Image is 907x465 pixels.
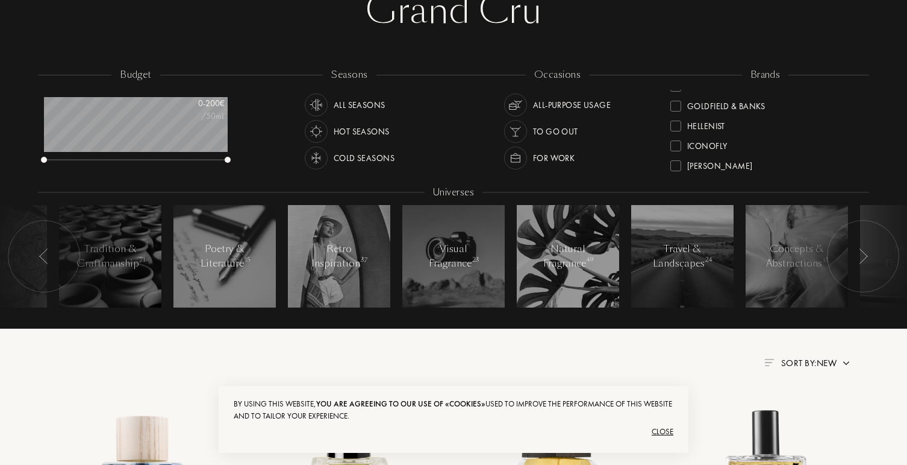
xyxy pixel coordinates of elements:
[234,422,673,441] div: Close
[308,123,325,140] img: usage_season_hot_white.svg
[164,110,225,122] div: /50mL
[742,68,789,82] div: brands
[308,96,325,113] img: usage_season_average_white.svg
[472,256,479,264] span: 23
[533,147,575,169] div: For Work
[308,150,325,166] img: usage_season_cold_white.svg
[526,68,589,82] div: occasions
[164,97,225,110] div: 0 - 200 €
[245,256,250,264] span: 15
[687,136,727,152] div: ICONOFLY
[311,242,367,271] div: Retro Inspiration
[687,156,752,172] div: [PERSON_NAME]
[764,359,774,366] img: filter_by.png
[705,256,712,264] span: 24
[533,93,611,116] div: All-purpose Usage
[428,242,479,271] div: Visual Fragrance
[316,399,485,409] span: you are agreeing to our use of «cookies»
[858,248,868,264] img: arr_left.svg
[653,242,712,271] div: Travel & Landscapes
[587,256,593,264] span: 49
[334,120,390,143] div: Hot Seasons
[323,68,376,82] div: seasons
[781,357,837,369] span: Sort by: New
[39,248,49,264] img: arr_left.svg
[533,120,578,143] div: To go Out
[361,256,367,264] span: 37
[841,358,851,368] img: arrow.png
[687,96,765,112] div: Goldfield & Banks
[507,123,524,140] img: usage_occasion_party_white.svg
[334,93,385,116] div: All Seasons
[507,150,524,166] img: usage_occasion_work_white.svg
[543,242,594,271] div: Natural Fragrance
[199,242,251,271] div: Poetry & Literature
[334,147,394,169] div: Cold Seasons
[111,68,160,82] div: budget
[425,186,482,200] div: Universes
[687,116,725,132] div: Hellenist
[507,96,524,113] img: usage_occasion_all_white.svg
[234,398,673,422] div: By using this website, used to improve the performance of this website and to tailor your experie...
